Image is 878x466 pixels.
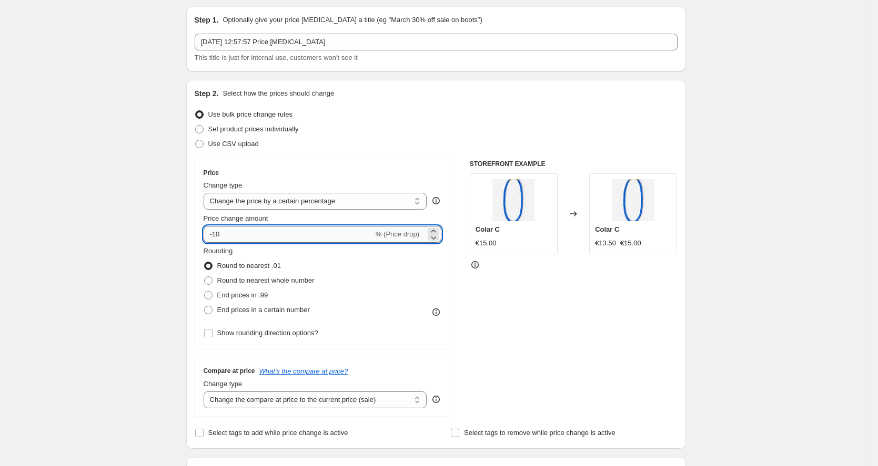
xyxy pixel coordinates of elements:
[492,179,534,221] img: cinqueamore9674-2_80x.jpg
[431,394,441,405] div: help
[217,276,315,284] span: Round to nearest whole number
[204,247,233,255] span: Rounding
[464,429,615,437] span: Select tags to remove while price change is active
[204,226,374,243] input: -15
[195,88,219,99] h2: Step 2.
[476,238,497,248] div: €15.00
[204,214,268,222] span: Price change amount
[208,429,348,437] span: Select tags to add while price change is active
[208,140,259,148] span: Use CSV upload
[259,367,348,375] button: What's the compare at price?
[595,225,619,233] span: Colar C
[217,329,318,337] span: Show rounding direction options?
[217,262,281,270] span: Round to nearest .01
[620,238,641,248] strike: €15.00
[431,195,441,206] div: help
[204,181,243,189] span: Change type
[470,160,678,168] h6: STOREFRONT EXAMPLE
[195,34,678,50] input: 30% off holiday sale
[376,230,419,238] span: % (Price drop)
[223,15,482,25] p: Optionally give your price [MEDICAL_DATA] a title (eg "March 30% off sale on boots")
[612,179,654,221] img: cinqueamore9674-2_80x.jpg
[195,54,358,61] span: This title is just for internal use, customers won't see it
[595,238,616,248] div: €13.50
[204,169,219,177] h3: Price
[204,367,255,375] h3: Compare at price
[223,88,334,99] p: Select how the prices should change
[204,380,243,388] span: Change type
[217,291,268,299] span: End prices in .99
[208,125,299,133] span: Set product prices individually
[476,225,500,233] span: Colar C
[195,15,219,25] h2: Step 1.
[217,306,310,314] span: End prices in a certain number
[208,110,292,118] span: Use bulk price change rules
